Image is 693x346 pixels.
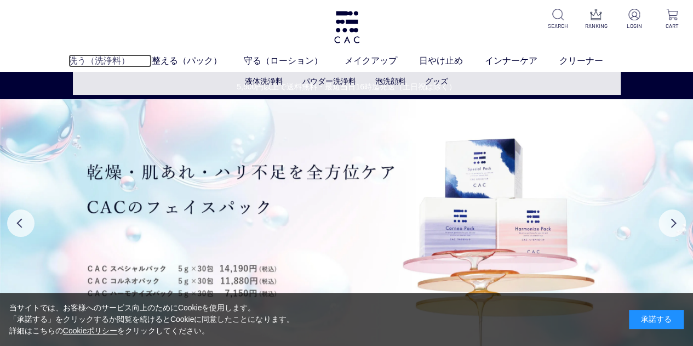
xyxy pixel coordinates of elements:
[658,209,686,237] button: Next
[583,22,608,30] p: RANKING
[333,11,361,43] img: logo
[245,77,283,86] a: 液体洗浄料
[622,22,646,30] p: LOGIN
[9,302,294,337] div: 当サイトでは、お客様へのサービス向上のためにCookieを使用します。 「承諾する」をクリックするか閲覧を続けるとCookieに同意したことになります。 詳細はこちらの をクリックしてください。
[63,326,118,335] a: Cookieポリシー
[583,9,608,30] a: RANKING
[68,54,152,67] a: 洗う（洗浄料）
[7,209,35,237] button: Previous
[622,9,646,30] a: LOGIN
[546,9,570,30] a: SEARCH
[660,22,684,30] p: CART
[485,54,559,67] a: インナーケア
[419,54,485,67] a: 日やけ止め
[546,22,570,30] p: SEARCH
[345,54,419,67] a: メイクアップ
[1,81,692,93] a: 5,500円以上で送料無料・最短当日16時迄発送（土日祝は除く）
[244,54,345,67] a: 守る（ローション）
[425,77,448,86] a: グッズ
[559,54,625,67] a: クリーナー
[629,310,684,329] div: 承諾する
[660,9,684,30] a: CART
[375,77,406,86] a: 泡洗顔料
[152,54,244,67] a: 整える（パック）
[302,77,356,86] a: パウダー洗浄料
